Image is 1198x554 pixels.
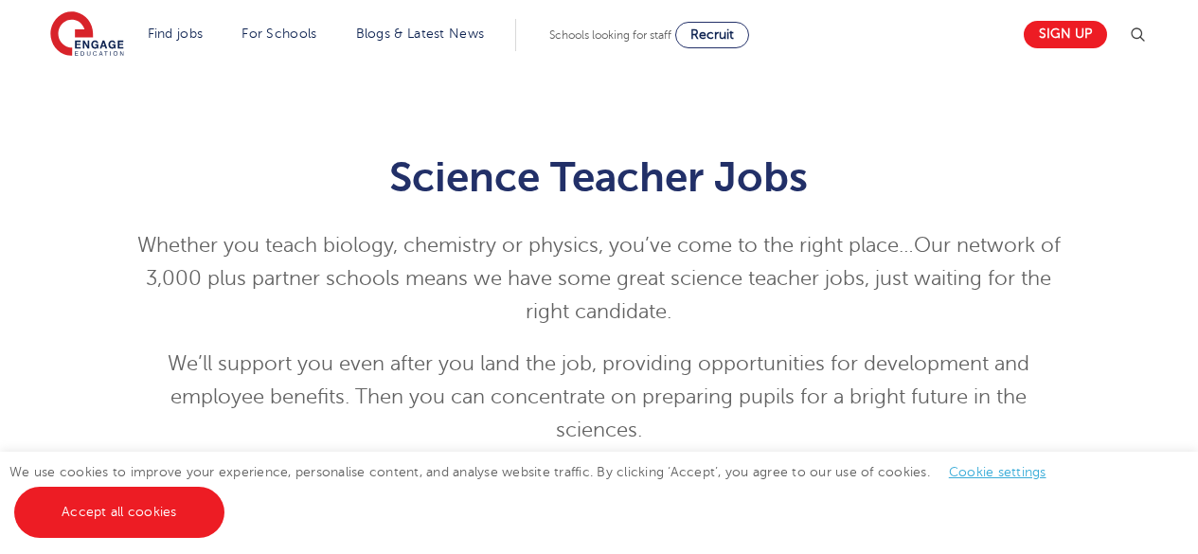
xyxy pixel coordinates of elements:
a: Accept all cookies [14,487,224,538]
a: Sign up [1024,21,1107,48]
h1: Science Teacher Jobs [134,153,1064,201]
a: Cookie settings [949,465,1046,479]
span: Recruit [690,27,734,42]
a: Blogs & Latest News [356,27,485,41]
p: We’ll support you even after you land the job, providing opportunities for development and employ... [134,348,1064,447]
img: Engage Education [50,11,124,59]
span: Whether you teach biology, chemistry or physics, you’ve come to the right place…Our network of 3,... [137,234,1061,323]
span: Schools looking for staff [549,28,671,42]
a: Recruit [675,22,749,48]
a: Find jobs [148,27,204,41]
a: For Schools [241,27,316,41]
span: We use cookies to improve your experience, personalise content, and analyse website traffic. By c... [9,465,1065,519]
